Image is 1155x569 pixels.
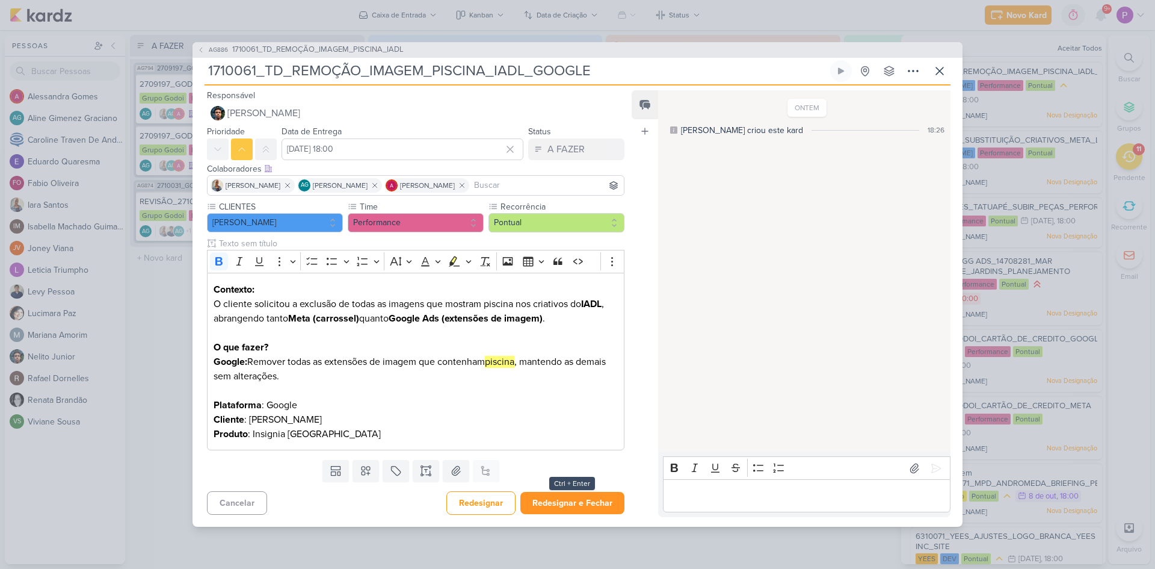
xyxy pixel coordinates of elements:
[313,180,368,191] span: [PERSON_NAME]
[207,213,343,232] button: [PERSON_NAME]
[488,213,624,232] button: Pontual
[670,126,677,134] div: Este log é visível à todos no kard
[232,44,404,56] span: 1710061_TD_REMOÇÃO_IMAGEM_PISCINA_IADL
[528,138,624,160] button: A FAZER
[207,273,624,450] div: Editor editing area: main
[389,312,543,325] strong: Google Ads (extensões de imagem)
[386,179,398,191] img: Alessandra Gomes
[400,180,455,191] span: [PERSON_NAME]
[227,106,300,120] span: [PERSON_NAME]
[207,102,624,124] button: [PERSON_NAME]
[214,355,618,412] p: Remover todas as extensões de imagem que contenham , mantendo as demais sem alterações. : Google
[214,399,262,411] strong: Plataforma
[207,126,245,137] label: Prioridade
[282,138,523,160] input: Select a date
[214,356,247,368] strong: Google:
[214,414,244,426] strong: Cliente
[205,60,828,82] input: Kard Sem Título
[547,142,585,157] div: A FAZER
[214,341,268,353] strong: O que fazer?
[218,201,343,213] label: CLIENTES
[663,456,950,480] div: Editor toolbar
[485,356,514,368] mark: piscina
[282,126,342,137] label: Data de Entrega
[207,491,267,515] button: Cancelar
[226,180,280,191] span: [PERSON_NAME]
[348,213,484,232] button: Performance
[520,492,624,514] button: Redesignar e Fechar
[214,412,618,427] p: : [PERSON_NAME]
[581,298,602,310] strong: IADL
[681,124,803,137] div: Aline criou este kard
[288,312,359,325] strong: Meta (carrossel)
[499,201,624,213] label: Recorrência
[207,250,624,273] div: Editor toolbar
[446,491,516,515] button: Redesignar
[214,428,248,440] strong: Produto
[207,163,624,175] div: Colaboradores
[359,201,484,213] label: Time
[197,44,404,56] button: AG886 1710061_TD_REMOÇÃO_IMAGEM_PISCINA_IADL
[207,45,230,54] span: AG886
[207,90,255,101] label: Responsável
[211,106,225,120] img: Nelito Junior
[298,179,310,191] div: Aline Gimenez Graciano
[928,125,944,135] div: 18:26
[472,178,621,193] input: Buscar
[214,284,254,296] strong: Contexto:
[301,182,309,188] p: AG
[549,477,595,490] div: Ctrl + Enter
[211,179,223,191] img: Iara Santos
[528,126,551,137] label: Status
[663,479,950,512] div: Editor editing area: main
[214,427,618,441] p: : Insignia [GEOGRAPHIC_DATA]
[214,282,618,340] p: O cliente solicitou a exclusão de todas as imagens que mostram piscina nos criativos do , abrange...
[217,237,624,250] input: Texto sem título
[836,66,846,76] div: Ligar relógio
